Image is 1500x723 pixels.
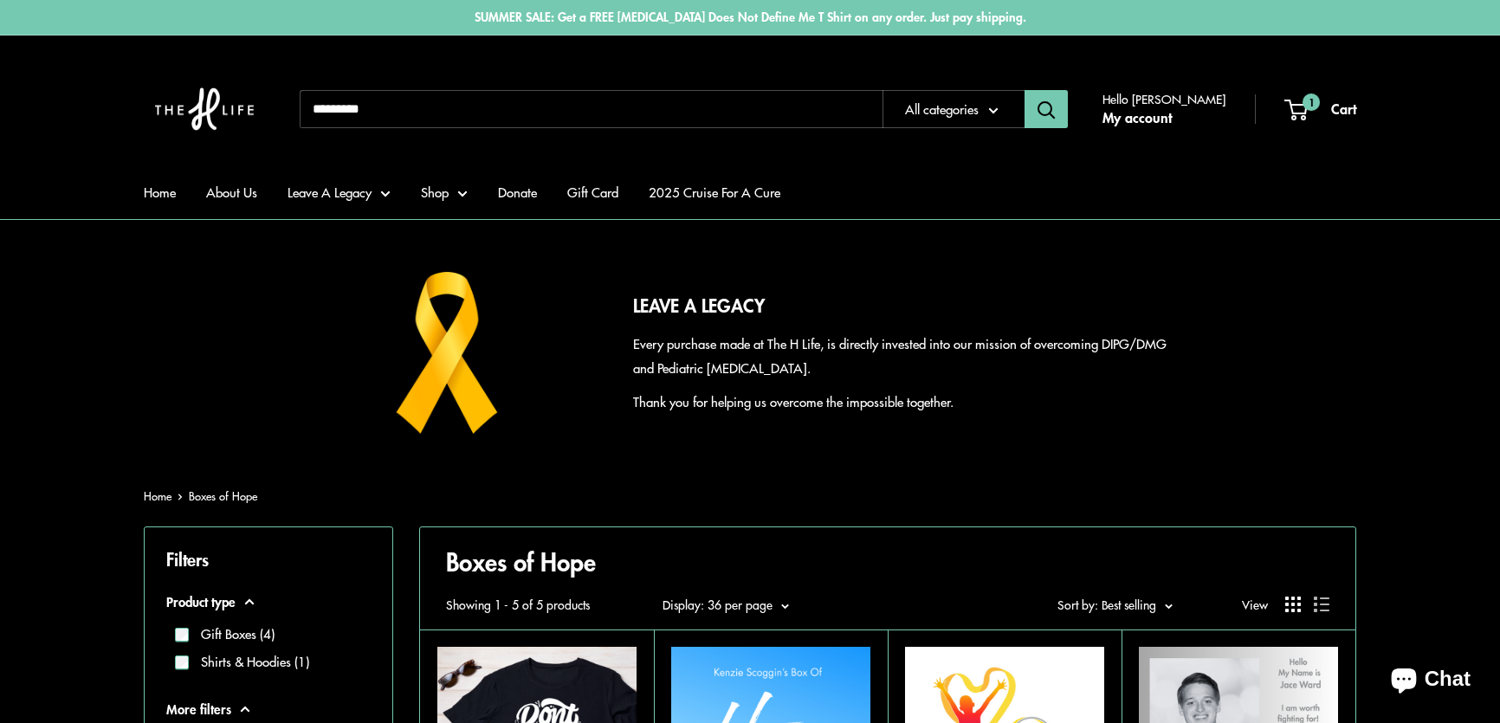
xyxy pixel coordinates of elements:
label: Gift Boxes (4) [189,624,275,644]
span: Cart [1331,98,1356,119]
button: Display products as grid [1285,597,1301,612]
h1: Boxes of Hope [446,545,1329,579]
inbox-online-store-chat: Shopify online store chat [1375,653,1486,709]
a: Home [144,487,171,504]
a: Home [144,180,176,204]
a: Donate [498,180,537,204]
span: Sort by: Best selling [1057,596,1156,613]
label: Shirts & Hoodies (1) [189,652,309,672]
button: Search [1025,90,1068,128]
button: Display: 36 per page [663,593,789,616]
nav: Breadcrumb [144,486,257,507]
span: Showing 1 - 5 of 5 products [446,593,590,616]
button: Display products as list [1314,597,1329,612]
p: Filters [166,543,371,575]
img: The H Life [144,53,265,165]
a: Shop [421,180,468,204]
input: Search... [300,90,883,128]
span: Display: 36 per page [663,596,773,613]
a: 1 Cart [1286,96,1356,122]
p: Every purchase made at The H Life, is directly invested into our mission of overcoming DIPG/DMG a... [633,332,1174,380]
button: More filters [166,697,371,721]
span: 1 [1303,94,1320,111]
button: Product type [166,590,371,614]
a: My account [1102,105,1172,131]
h2: LEAVE A LEGACY [633,292,1174,320]
a: 2025 Cruise For A Cure [649,180,780,204]
span: Hello [PERSON_NAME] [1102,87,1225,110]
a: Boxes of Hope [189,487,257,504]
a: Gift Card [567,180,618,204]
button: Sort by: Best selling [1057,593,1173,616]
a: About Us [206,180,257,204]
a: Leave A Legacy [288,180,391,204]
span: View [1242,593,1268,616]
p: Thank you for helping us overcome the impossible together. [633,390,1174,414]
